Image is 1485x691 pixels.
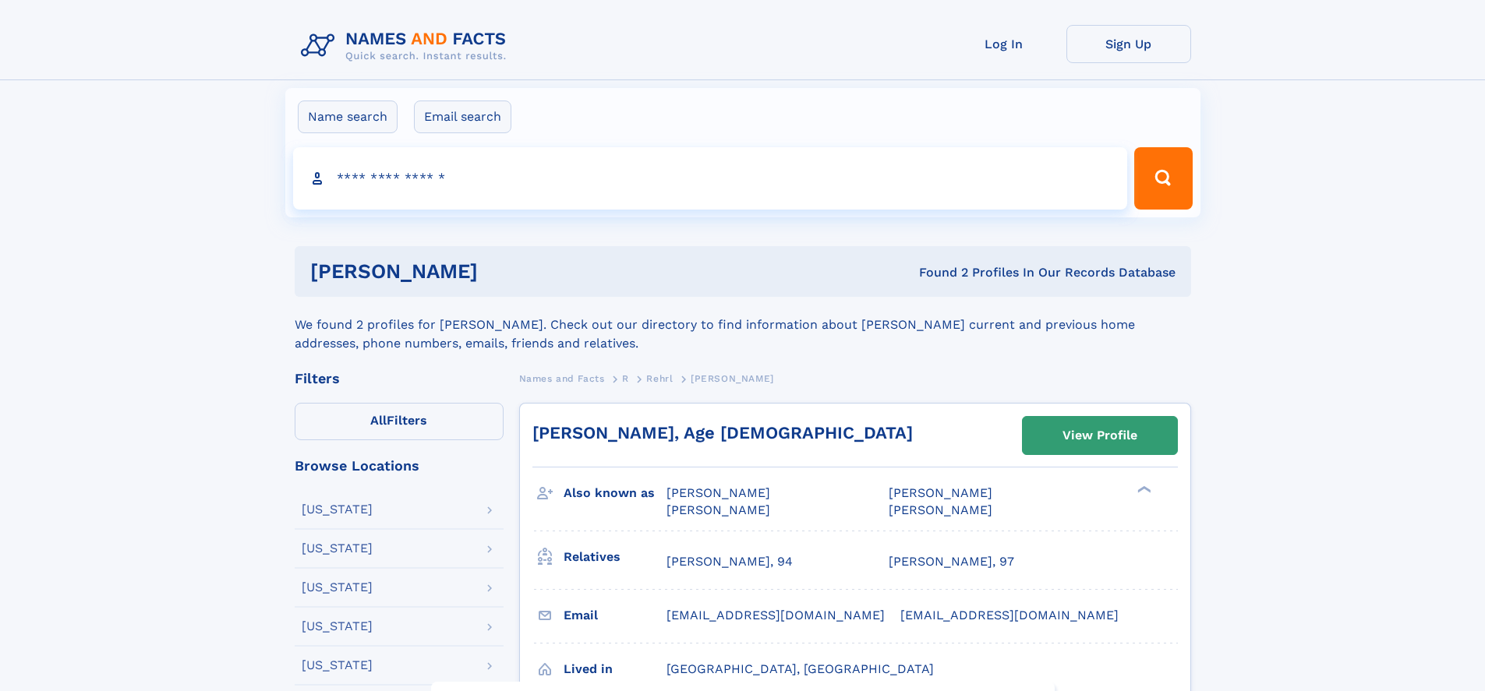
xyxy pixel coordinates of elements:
[1133,485,1152,495] div: ❯
[889,485,992,500] span: [PERSON_NAME]
[889,553,1014,570] a: [PERSON_NAME], 97
[1023,417,1177,454] a: View Profile
[295,297,1191,353] div: We found 2 profiles for [PERSON_NAME]. Check out our directory to find information about [PERSON_...
[295,372,504,386] div: Filters
[622,373,629,384] span: R
[370,413,387,428] span: All
[302,542,373,555] div: [US_STATE]
[622,368,629,388] a: R
[293,147,1128,210] input: search input
[1062,418,1137,453] div: View Profile
[1066,25,1191,63] a: Sign Up
[666,485,770,500] span: [PERSON_NAME]
[666,608,885,622] span: [EMAIL_ADDRESS][DOMAIN_NAME]
[646,373,673,384] span: Rehrl
[295,459,504,473] div: Browse Locations
[564,544,666,570] h3: Relatives
[298,100,398,133] label: Name search
[302,503,373,516] div: [US_STATE]
[942,25,1066,63] a: Log In
[666,661,934,676] span: [GEOGRAPHIC_DATA], [GEOGRAPHIC_DATA]
[889,502,992,517] span: [PERSON_NAME]
[310,262,698,281] h1: [PERSON_NAME]
[295,25,519,67] img: Logo Names and Facts
[302,581,373,594] div: [US_STATE]
[414,100,511,133] label: Email search
[646,368,673,388] a: Rehrl
[1134,147,1192,210] button: Search Button
[666,553,793,570] a: [PERSON_NAME], 94
[532,423,913,442] a: [PERSON_NAME], Age [DEMOGRAPHIC_DATA]
[564,656,666,682] h3: Lived in
[666,502,770,517] span: [PERSON_NAME]
[691,373,774,384] span: [PERSON_NAME]
[900,608,1119,622] span: [EMAIL_ADDRESS][DOMAIN_NAME]
[302,659,373,672] div: [US_STATE]
[564,602,666,629] h3: Email
[302,620,373,633] div: [US_STATE]
[564,480,666,506] h3: Also known as
[519,368,605,388] a: Names and Facts
[295,403,504,440] label: Filters
[698,264,1176,281] div: Found 2 Profiles In Our Records Database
